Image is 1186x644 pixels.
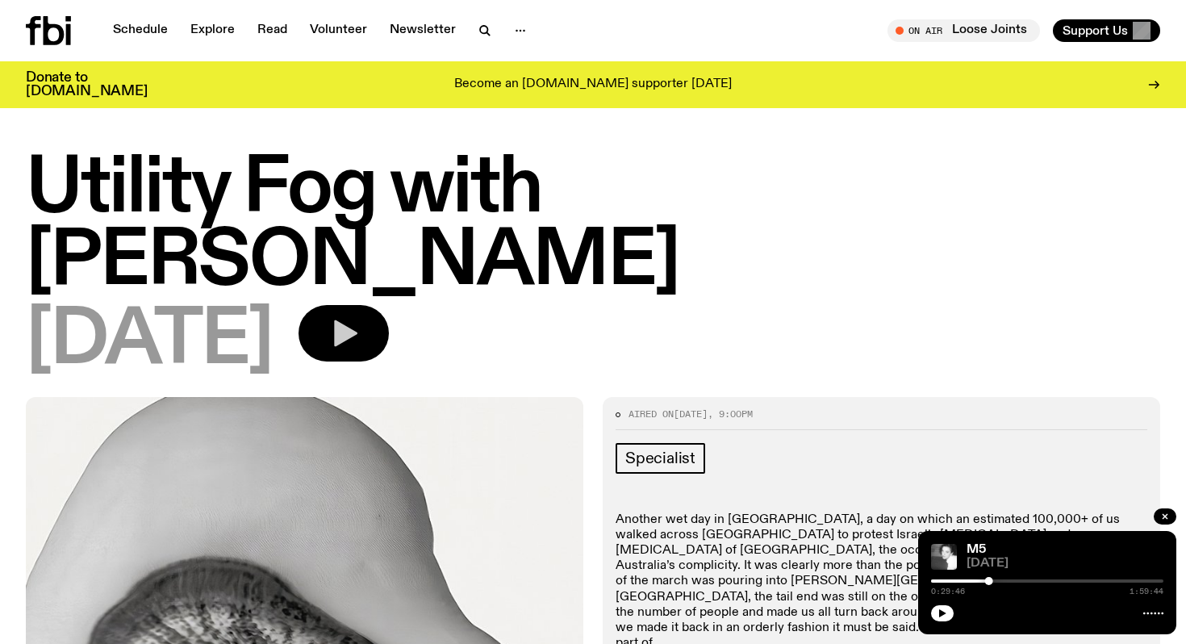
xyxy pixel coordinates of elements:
[248,19,297,42] a: Read
[300,19,377,42] a: Volunteer
[380,19,466,42] a: Newsletter
[967,543,986,556] a: M5
[708,408,753,420] span: , 9:00pm
[967,558,1163,570] span: [DATE]
[887,19,1040,42] button: On AirLoose Joints
[26,153,1160,299] h1: Utility Fog with [PERSON_NAME]
[674,408,708,420] span: [DATE]
[26,71,148,98] h3: Donate to [DOMAIN_NAME]
[181,19,244,42] a: Explore
[616,443,705,474] a: Specialist
[931,588,965,596] span: 0:29:46
[26,305,273,378] span: [DATE]
[454,77,732,92] p: Become an [DOMAIN_NAME] supporter [DATE]
[1053,19,1160,42] button: Support Us
[931,544,957,570] img: A black and white photo of Lilly wearing a white blouse and looking up at the camera.
[1063,23,1128,38] span: Support Us
[1130,588,1163,596] span: 1:59:44
[625,450,695,467] span: Specialist
[103,19,177,42] a: Schedule
[628,408,674,420] span: Aired on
